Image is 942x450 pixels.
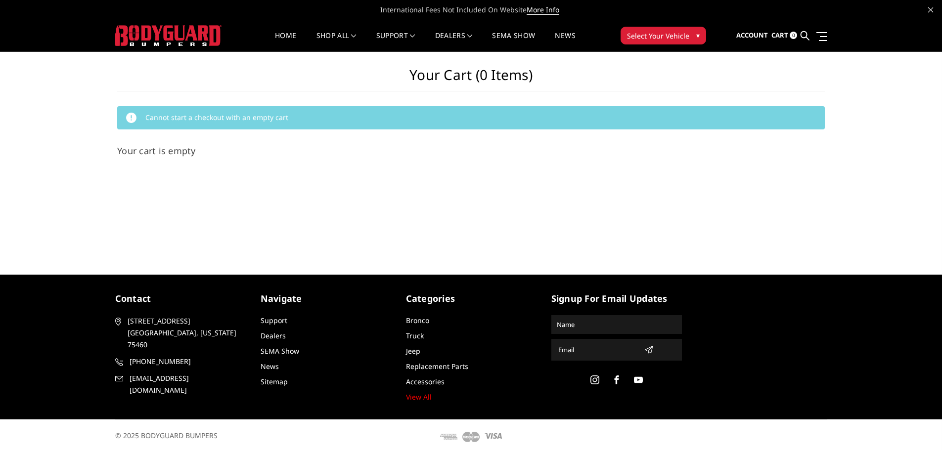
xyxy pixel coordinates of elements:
a: Dealers [435,32,473,51]
span: [PHONE_NUMBER] [130,356,244,368]
a: Account [736,22,768,49]
a: Home [275,32,296,51]
a: Bronco [406,316,429,325]
h5: signup for email updates [551,292,682,305]
a: More Info [527,5,559,15]
a: Replacement Parts [406,362,468,371]
a: shop all [316,32,357,51]
span: Cart [771,31,788,40]
a: [PHONE_NUMBER] [115,356,246,368]
h5: Navigate [261,292,391,305]
a: View All [406,392,432,402]
a: Support [261,316,287,325]
a: News [555,32,575,51]
h3: Your cart is empty [117,144,825,158]
span: © 2025 BODYGUARD BUMPERS [115,431,218,440]
span: Account [736,31,768,40]
a: Truck [406,331,424,340]
a: [EMAIL_ADDRESS][DOMAIN_NAME] [115,372,246,396]
span: 0 [790,32,797,39]
a: Jeep [406,346,420,356]
a: Accessories [406,377,445,386]
h5: contact [115,292,246,305]
span: [EMAIL_ADDRESS][DOMAIN_NAME] [130,372,244,396]
span: Select Your Vehicle [627,31,689,41]
span: Cannot start a checkout with an empty cart [145,113,288,122]
a: SEMA Show [261,346,299,356]
a: Cart 0 [771,22,797,49]
a: SEMA Show [492,32,535,51]
a: News [261,362,279,371]
a: Dealers [261,331,286,340]
iframe: Chat Widget [893,403,942,450]
h5: Categories [406,292,537,305]
img: BODYGUARD BUMPERS [115,25,222,46]
a: Sitemap [261,377,288,386]
h1: Your Cart (0 items) [117,67,825,91]
input: Name [553,317,680,332]
span: ▾ [696,30,700,41]
button: Select Your Vehicle [621,27,706,44]
a: Support [376,32,415,51]
input: Email [554,342,640,358]
span: [STREET_ADDRESS] [GEOGRAPHIC_DATA], [US_STATE] 75460 [128,315,242,351]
